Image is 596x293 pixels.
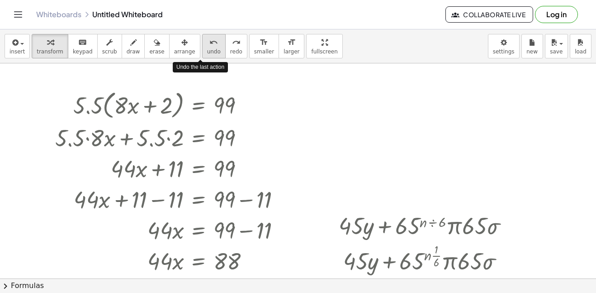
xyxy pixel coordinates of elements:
i: format_size [260,37,268,48]
span: scrub [102,48,117,55]
button: arrange [169,34,200,58]
div: Undo the last action [173,62,228,72]
button: transform [32,34,68,58]
span: save [550,48,563,55]
button: new [521,34,543,58]
i: undo [209,37,218,48]
button: save [545,34,568,58]
span: erase [149,48,164,55]
button: undoundo [202,34,226,58]
button: format_sizesmaller [249,34,279,58]
span: redo [230,48,242,55]
button: Collaborate Live [445,6,533,23]
i: format_size [287,37,296,48]
span: undo [207,48,221,55]
span: larger [284,48,299,55]
button: load [570,34,591,58]
span: arrange [174,48,195,55]
button: Toggle navigation [11,7,25,22]
span: fullscreen [311,48,337,55]
button: insert [5,34,30,58]
button: keyboardkeypad [68,34,98,58]
span: insert [9,48,25,55]
button: redoredo [225,34,247,58]
button: draw [122,34,145,58]
span: new [526,48,538,55]
button: settings [488,34,520,58]
span: smaller [254,48,274,55]
span: load [575,48,587,55]
a: Whiteboards [36,10,81,19]
button: fullscreen [306,34,342,58]
button: scrub [97,34,122,58]
span: keypad [73,48,93,55]
span: transform [37,48,63,55]
button: erase [144,34,169,58]
i: keyboard [78,37,87,48]
span: Collaborate Live [453,10,525,19]
button: format_sizelarger [279,34,304,58]
span: settings [493,48,515,55]
span: draw [127,48,140,55]
button: Log in [535,6,578,23]
i: redo [232,37,241,48]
